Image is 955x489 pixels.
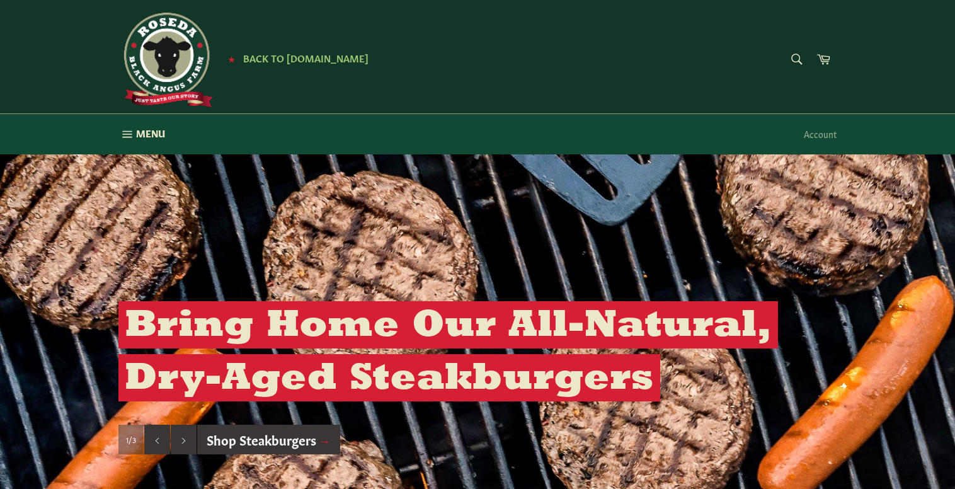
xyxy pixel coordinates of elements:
[136,127,165,140] span: Menu
[318,430,331,448] span: →
[197,425,340,455] a: Shop Steakburgers
[222,54,369,64] a: ★ Back to [DOMAIN_NAME]
[798,115,843,152] a: Account
[243,51,369,64] span: Back to [DOMAIN_NAME]
[126,434,136,445] span: 1/3
[118,425,144,455] div: Slide 1, current
[106,114,178,154] button: Menu
[144,425,170,455] button: Previous slide
[118,13,213,107] img: Roseda Beef
[228,54,235,64] span: ★
[118,301,778,401] h2: Bring Home Our All-Natural, Dry-Aged Steakburgers
[171,425,197,455] button: Next slide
